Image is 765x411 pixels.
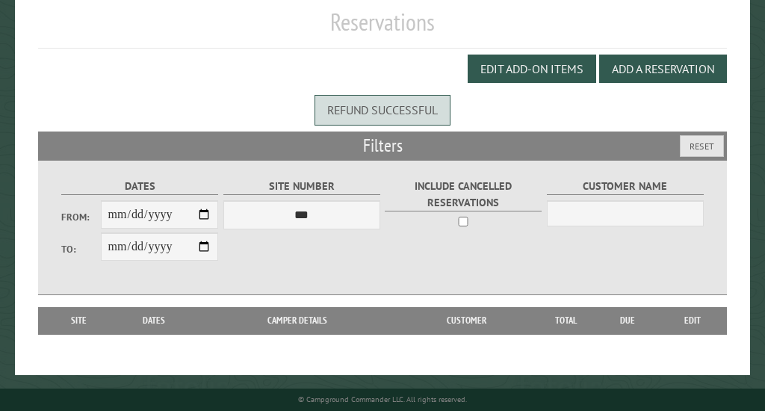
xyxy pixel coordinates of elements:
[599,55,727,83] button: Add a Reservation
[111,307,197,334] th: Dates
[38,7,727,49] h1: Reservations
[38,132,727,160] h2: Filters
[223,178,380,195] label: Site Number
[397,307,536,334] th: Customer
[468,55,596,83] button: Edit Add-on Items
[596,307,660,334] th: Due
[547,178,704,195] label: Customer Name
[315,95,450,125] div: Refund successful
[61,210,101,224] label: From:
[61,242,101,256] label: To:
[61,178,218,195] label: Dates
[536,307,596,334] th: Total
[680,135,724,157] button: Reset
[298,395,467,404] small: © Campground Commander LLC. All rights reserved.
[385,178,542,211] label: Include Cancelled Reservations
[197,307,397,334] th: Camper Details
[659,307,727,334] th: Edit
[46,307,111,334] th: Site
